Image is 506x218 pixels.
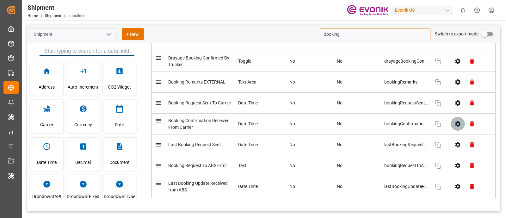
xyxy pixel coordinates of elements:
[152,155,496,176] tr: Booking Request To ABS ErrorTextNoNobookingRequestToAbsError
[456,3,470,17] button: show 0 new notifications
[334,72,381,93] td: No
[152,93,496,114] tr: Booking Request Sent To CarrierDate TimeNoNobookingRequestSentToCarrier
[103,191,136,209] span: Dropdown(Type for options)
[238,141,283,148] div: Date Time
[334,93,381,114] td: No
[28,14,38,18] a: Home
[470,3,484,17] button: Help Center
[152,114,496,134] tr: Booking Confirmation Received From CarrierDate TimeNoNobookingConfirmationReceivedFromCarrier
[238,183,283,190] div: Date Time
[45,14,61,18] a: Shipment
[334,51,381,72] td: No
[39,78,55,96] span: Address
[286,72,334,93] td: No
[68,78,98,96] span: Auto-Increment
[384,79,429,85] span: bookingRemarks
[115,116,124,133] span: Date
[384,162,429,169] span: bookingRequestToAbsError
[334,197,381,218] td: No
[238,58,283,65] div: Toggle
[152,197,496,218] tr: Last Drayage Booking Placed Toggle SwitchDate TimeNoNolastDrayageBookingPlacedToggleSwitch
[74,116,92,133] span: Currency
[66,191,100,209] span: Dropdown(Fixed options)
[40,47,134,56] input: Start typing to search for a data field
[286,134,334,155] td: No
[168,79,225,84] span: Booking Remarks EXTERNAL
[152,176,496,197] tr: Last Booking Update Received from ABSDate TimeNoNolastBookingUpdateReceivedFromAbs
[168,100,231,105] span: Booking Request Sent To Carrier
[286,93,334,114] td: No
[152,51,496,72] tr: Drayage Booking Confirmed By TruckerToggleNoNodrayageBookingConfirmedByTrucker
[384,121,429,127] span: bookingConfirmationReceivedFromCarrier
[168,181,228,192] span: Last Booking Update Received from ABS
[40,116,53,133] span: Carrier
[392,4,456,16] button: Evonik US
[392,6,453,15] div: Evonik US
[286,197,334,218] td: No
[104,29,113,39] button: open menu
[334,176,381,197] td: No
[238,121,283,127] div: Date Time
[152,134,496,155] tr: Last Booking Request SentDate TimeNoNolastBookingRequestSent
[108,78,131,96] span: CO2 Widget
[238,79,283,85] div: Text Area
[238,100,283,106] div: Date Time
[152,72,496,93] tr: Booking Remarks EXTERNALText AreaNoNobookingRemarks
[238,162,283,169] div: Text
[286,176,334,197] td: No
[320,28,430,40] input: Search for key/title
[384,58,429,65] span: drayageBookingConfirmedByTrucker
[37,154,57,171] span: Date Time
[384,183,429,190] span: lastBookingUpdateReceivedFromAbs
[75,154,91,171] span: Decimal
[286,155,334,176] td: No
[435,31,478,36] span: Switch to expert mode
[334,134,381,155] td: No
[30,191,63,209] span: Dropdown(API for options)
[286,51,334,72] td: No
[168,118,230,130] span: Booking Confirmation Received From Carrier
[334,155,381,176] td: No
[384,100,429,106] span: bookingRequestSentToCarrier
[28,3,84,12] div: Shipment
[122,28,144,40] button: + New
[347,5,388,16] img: Evonik-brand-mark-Deep-Purple-RGB.jpeg_1700498283.jpeg
[30,28,115,40] input: Type to search/select
[384,141,429,148] span: lastBookingRequestSent
[109,154,130,171] span: Document
[168,55,229,67] span: Drayage Booking Confirmed By Trucker
[168,163,227,168] span: Booking Request To ABS Error
[334,114,381,134] td: No
[168,142,221,147] span: Last Booking Request Sent
[286,114,334,134] td: No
